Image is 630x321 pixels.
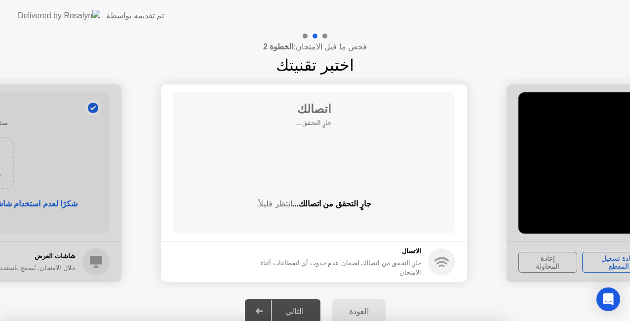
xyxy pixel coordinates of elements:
[276,53,354,77] h1: اختبر تقنيتك
[335,307,383,316] div: العودة
[106,10,164,22] div: تم تقديمه بواسطة
[263,42,293,51] b: الخطوة 2
[263,41,367,53] h4: فحص ما قبل الامتحان:
[254,258,421,277] div: جارٍ التحقق من اتصالك لضمان عدم حدوث أي انقطاعات أثناء الامتحان
[173,198,455,210] div: جارٍ التحقق من اتصالك...
[257,200,292,208] span: انتظر قليلاً.
[254,246,421,256] h5: الاتصال
[297,100,332,118] h1: اتصالك
[18,10,100,21] img: Delivered by Rosalyn
[596,287,620,311] div: Open Intercom Messenger
[297,118,332,128] h5: جارٍ التحقق...
[272,307,317,316] div: التالي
